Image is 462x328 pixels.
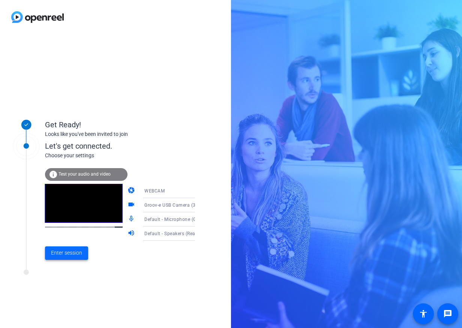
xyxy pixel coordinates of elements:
span: Groov-e USB Camera (328f:0072) [144,202,217,208]
span: Default - Speakers (Realtek(R) Audio) [144,230,225,236]
div: Let's get connected. [45,140,210,152]
mat-icon: camera [127,186,136,195]
mat-icon: accessibility [419,309,428,318]
span: Test your audio and video [58,171,111,177]
div: Choose your settings [45,152,210,160]
span: Enter session [51,249,82,257]
mat-icon: videocam [127,201,136,210]
span: WEBCAM [144,188,165,194]
mat-icon: mic_none [127,215,136,224]
mat-icon: volume_up [127,229,136,238]
span: Default - Microphone (Groov-e USB Camera) (328f:0072) [144,216,268,222]
div: Get Ready! [45,119,195,130]
button: Enter session [45,246,88,260]
mat-icon: info [49,170,58,179]
div: Looks like you've been invited to join [45,130,195,138]
mat-icon: message [443,309,452,318]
